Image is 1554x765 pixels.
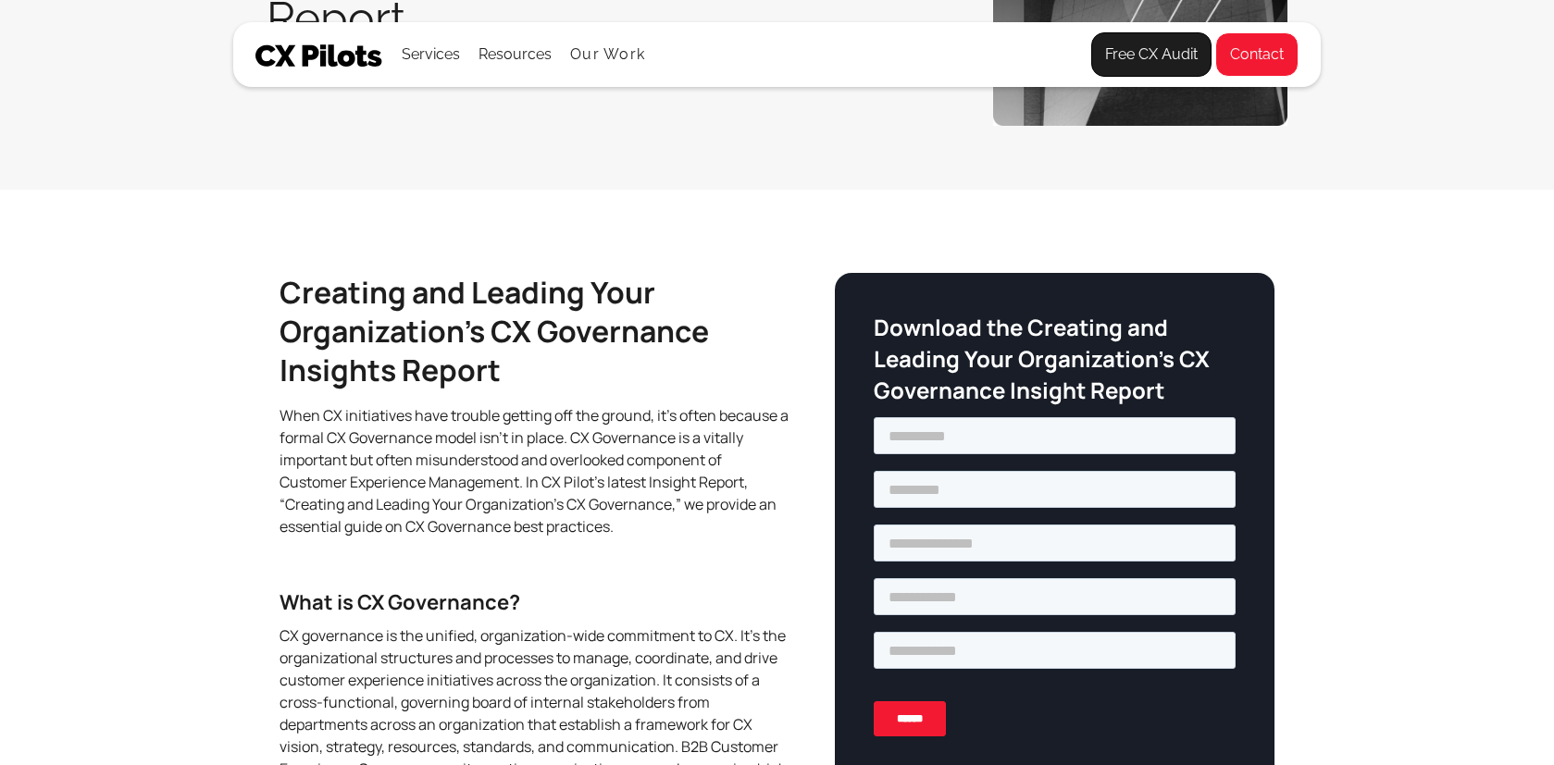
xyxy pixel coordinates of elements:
a: Our Work [570,46,645,63]
iframe: Form 2 [874,413,1236,748]
div: Resources [479,42,552,68]
a: Free CX Audit [1091,32,1212,77]
a: Contact [1215,32,1299,77]
h3: Download the Creating and Leading Your Organization’s CX Governance Insight Report [874,312,1236,406]
p: ‍ [280,552,790,574]
div: Services [402,42,460,68]
strong: Creating and Leading Your Organization’s CX Governance Insights Report [280,272,709,390]
div: Resources [479,23,552,86]
h4: What is CX Governance? [280,589,790,615]
div: Services [402,23,460,86]
p: When CX initiatives have trouble getting off the ground, it’s often because a formal CX Governanc... [280,404,790,537]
